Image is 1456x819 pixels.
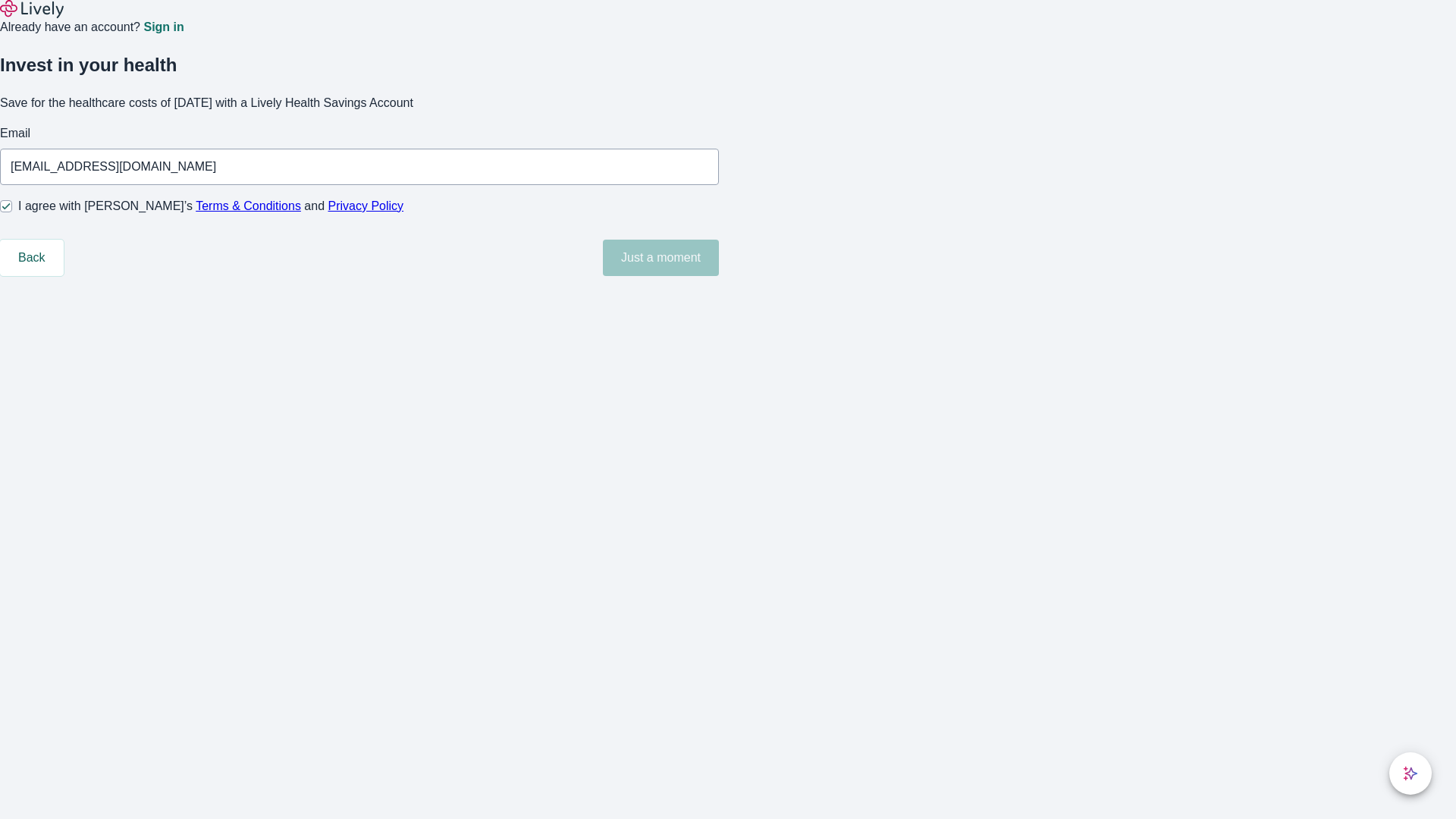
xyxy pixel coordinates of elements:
svg: Lively AI Assistant [1403,766,1418,781]
button: chat [1389,752,1432,795]
a: Privacy Policy [328,199,404,212]
a: Sign in [143,21,184,33]
span: I agree with [PERSON_NAME]’s and [18,197,403,215]
a: Terms & Conditions [196,199,301,212]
